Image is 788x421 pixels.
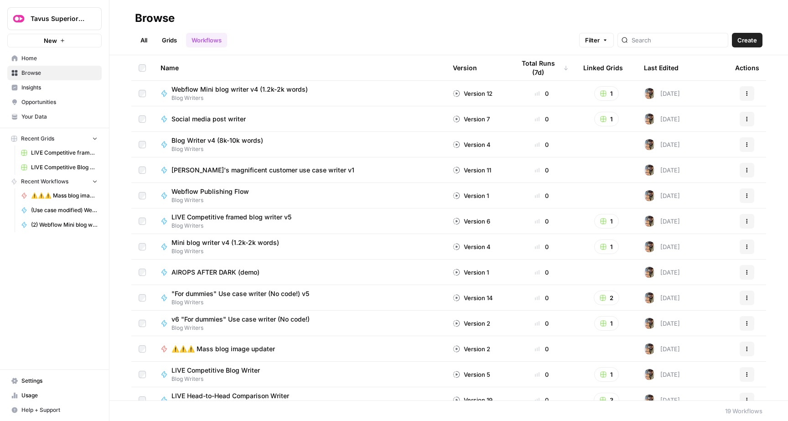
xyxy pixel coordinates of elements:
[594,393,619,407] button: 3
[453,344,490,353] div: Version 2
[735,55,759,80] div: Actions
[31,221,98,229] span: (2) Webflow Mini blog writer v4 (1.2k-2k words)
[7,175,102,188] button: Recent Workflows
[453,166,491,175] div: Version 11
[453,370,490,379] div: Version 5
[171,375,267,383] span: Blog Writers
[515,55,569,80] div: Total Runs (7d)
[644,88,680,99] div: [DATE]
[515,114,569,124] div: 0
[21,391,98,400] span: Usage
[171,391,289,400] span: LIVE Head-to-Head Comparison Writer
[644,139,680,150] div: [DATE]
[644,114,655,125] img: 75men5xajoha24slrmvs4mz46cue
[644,318,655,329] img: 75men5xajoha24slrmvs4mz46cue
[515,89,569,98] div: 0
[515,140,569,149] div: 0
[171,268,259,277] span: AIROPS AFTER DARK (demo)
[644,216,655,227] img: 75men5xajoha24slrmvs4mz46cue
[7,51,102,66] a: Home
[17,188,102,203] a: ⚠️⚠️⚠️ Mass blog image updater
[161,289,438,307] a: "For dummies" Use case writer (No code!) v5Blog Writers
[161,114,438,124] a: Social media post writer
[644,241,655,252] img: 75men5xajoha24slrmvs4mz46cue
[156,33,182,47] a: Grids
[7,95,102,109] a: Opportunities
[644,190,680,201] div: [DATE]
[135,33,153,47] a: All
[10,10,27,27] img: Tavus Superiority Logo
[17,160,102,175] a: LIVE Competitive Blog Writer Grid
[453,191,489,200] div: Version 1
[161,166,438,175] a: [PERSON_NAME]'s magnificent customer use case writer v1
[644,55,679,80] div: Last Edited
[515,217,569,226] div: 0
[515,370,569,379] div: 0
[515,319,569,328] div: 0
[17,146,102,160] a: LIVE Competitive framed blog writer v6 Grid (1)
[161,315,438,332] a: v6 "For dummies" Use case writer (No code!)Blog Writers
[644,343,680,354] div: [DATE]
[21,98,98,106] span: Opportunities
[732,33,762,47] button: Create
[594,112,619,126] button: 1
[453,268,489,277] div: Version 1
[583,55,623,80] div: Linked Grids
[171,114,246,124] span: Social media post writer
[171,324,317,332] span: Blog Writers
[644,190,655,201] img: 75men5xajoha24slrmvs4mz46cue
[171,247,286,255] span: Blog Writers
[171,213,291,222] span: LIVE Competitive framed blog writer v5
[31,206,98,214] span: (Use case modified) Webflow Mini blog writer v4 (1.2k-2k words)
[644,395,655,405] img: 75men5xajoha24slrmvs4mz46cue
[7,132,102,146] button: Recent Grids
[171,298,316,307] span: Blog Writers
[17,203,102,218] a: (Use case modified) Webflow Mini blog writer v4 (1.2k-2k words)
[171,166,354,175] span: [PERSON_NAME]'s magnificent customer use case writer v1
[21,69,98,77] span: Browse
[7,80,102,95] a: Insights
[31,163,98,172] span: LIVE Competitive Blog Writer Grid
[161,238,438,255] a: Mini blog writer v4 (1.2k-2k words)Blog Writers
[515,268,569,277] div: 0
[161,85,438,102] a: Webflow Mini blog writer v4 (1.2k-2k words)Blog Writers
[44,36,57,45] span: New
[31,149,98,157] span: LIVE Competitive framed blog writer v6 Grid (1)
[21,83,98,92] span: Insights
[171,187,249,196] span: Webflow Publishing Flow
[737,36,757,45] span: Create
[594,239,619,254] button: 1
[515,166,569,175] div: 0
[161,366,438,383] a: LIVE Competitive Blog WriterBlog Writers
[644,292,655,303] img: 75men5xajoha24slrmvs4mz46cue
[725,406,762,416] div: 19 Workflows
[17,218,102,232] a: (2) Webflow Mini blog writer v4 (1.2k-2k words)
[7,388,102,403] a: Usage
[644,395,680,405] div: [DATE]
[171,94,315,102] span: Blog Writers
[161,268,438,277] a: AIROPS AFTER DARK (demo)
[644,318,680,329] div: [DATE]
[515,191,569,200] div: 0
[453,293,493,302] div: Version 14
[644,139,655,150] img: 75men5xajoha24slrmvs4mz46cue
[453,140,491,149] div: Version 4
[171,344,275,353] span: ⚠️⚠️⚠️ Mass blog image updater
[453,395,493,405] div: Version 19
[171,400,296,409] span: Blog Writers
[453,89,493,98] div: Version 12
[515,395,569,405] div: 0
[171,136,263,145] span: Blog Writer v4 (8k-10k words)
[453,217,490,226] div: Version 6
[7,109,102,124] a: Your Data
[7,403,102,417] button: Help + Support
[644,369,655,380] img: 75men5xajoha24slrmvs4mz46cue
[644,114,680,125] div: [DATE]
[7,374,102,388] a: Settings
[31,14,86,23] span: Tavus Superiority
[21,113,98,121] span: Your Data
[161,344,438,353] a: ⚠️⚠️⚠️ Mass blog image updater
[7,7,102,30] button: Workspace: Tavus Superiority
[161,391,438,409] a: LIVE Head-to-Head Comparison WriterBlog Writers
[171,85,308,94] span: Webflow Mini blog writer v4 (1.2k-2k words)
